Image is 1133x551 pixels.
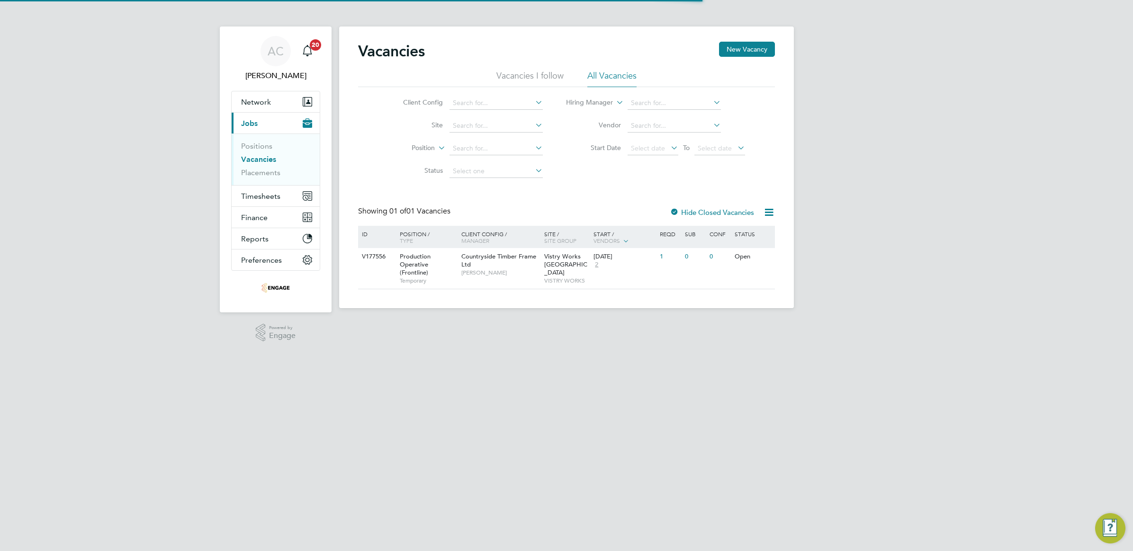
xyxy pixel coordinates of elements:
div: Open [732,248,773,266]
div: Sub [683,226,707,242]
span: 20 [310,39,321,51]
div: ID [360,226,393,242]
div: Showing [358,206,452,216]
span: 2 [593,261,600,269]
div: Start / [591,226,657,249]
div: Site / [542,226,592,249]
button: Network [232,91,320,112]
label: Position [380,143,435,153]
span: Vistry Works [GEOGRAPHIC_DATA] [544,252,587,276]
label: Client Config [388,98,443,107]
span: Manager [461,237,489,244]
h2: Vacancies [358,42,425,61]
span: Select date [631,144,665,152]
span: Finance [241,213,268,222]
span: Reports [241,234,269,243]
span: Temporary [400,277,457,284]
img: frontlinerecruitment-logo-retina.png [261,280,290,295]
div: Client Config / [459,226,542,249]
div: Reqd [657,226,682,242]
span: Production Operative (Frontline) [400,252,431,276]
span: VISTRY WORKS [544,277,589,284]
label: Start Date [566,143,621,152]
div: Status [732,226,773,242]
label: Site [388,121,443,129]
button: Reports [232,228,320,249]
span: Network [241,98,271,107]
input: Search for... [628,119,721,133]
span: [PERSON_NAME] [461,269,540,276]
div: 0 [707,248,732,266]
nav: Main navigation [220,27,332,312]
label: Hiring Manager [558,98,613,107]
div: Conf [707,226,732,242]
input: Search for... [628,97,721,110]
span: 01 Vacancies [389,206,450,216]
span: AC [268,45,284,57]
span: 01 of [389,206,406,216]
span: Aliona Cozacenco [231,70,320,81]
button: Engage Resource Center [1095,513,1125,543]
input: Select one [450,165,543,178]
span: Select date [698,144,732,152]
button: Finance [232,207,320,228]
button: New Vacancy [719,42,775,57]
a: Go to home page [231,280,320,295]
span: Site Group [544,237,576,244]
input: Search for... [450,142,543,155]
div: Jobs [232,133,320,185]
span: Jobs [241,119,258,128]
span: Preferences [241,256,282,265]
label: Status [388,166,443,175]
div: V177556 [360,248,393,266]
span: To [680,142,692,154]
a: AC[PERSON_NAME] [231,36,320,81]
a: 20 [298,36,317,66]
a: Powered byEngage [256,324,296,342]
div: [DATE] [593,253,655,261]
button: Timesheets [232,186,320,206]
label: Vendor [566,121,621,129]
div: 0 [683,248,707,266]
input: Search for... [450,119,543,133]
button: Preferences [232,249,320,270]
div: 1 [657,248,682,266]
span: Engage [269,332,296,340]
li: All Vacancies [587,70,637,87]
button: Jobs [232,113,320,133]
span: Vendors [593,237,620,244]
span: Type [400,237,413,244]
span: Timesheets [241,192,280,201]
span: Countryside Timber Frame Ltd [461,252,536,268]
li: Vacancies I follow [496,70,564,87]
a: Positions [241,142,272,151]
div: Position / [393,226,459,249]
input: Search for... [450,97,543,110]
span: Powered by [269,324,296,332]
a: Placements [241,168,280,177]
a: Vacancies [241,155,276,164]
label: Hide Closed Vacancies [670,208,754,217]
